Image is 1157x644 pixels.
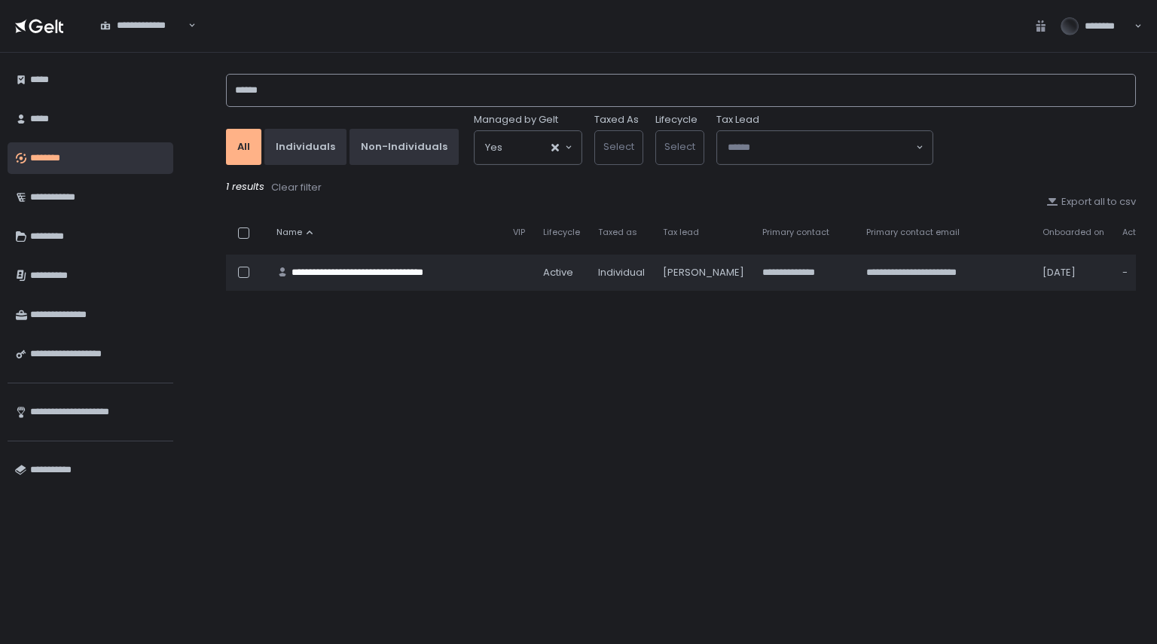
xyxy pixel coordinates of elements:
[663,227,699,238] span: Tax lead
[866,227,960,238] span: Primary contact email
[543,227,580,238] span: Lifecycle
[237,140,250,154] div: All
[543,266,573,279] span: active
[664,139,695,154] span: Select
[1043,227,1104,238] span: Onboarded on
[728,140,914,155] input: Search for option
[264,129,346,165] button: Individuals
[474,113,558,127] span: Managed by Gelt
[226,180,1136,195] div: 1 results
[276,140,335,154] div: Individuals
[475,131,582,164] div: Search for option
[762,227,829,238] span: Primary contact
[1043,266,1104,279] div: [DATE]
[276,227,302,238] span: Name
[598,227,637,238] span: Taxed as
[551,144,559,151] button: Clear Selected
[663,266,744,279] div: [PERSON_NAME]
[655,113,698,127] label: Lifecycle
[350,129,459,165] button: Non-Individuals
[603,139,634,154] span: Select
[90,11,196,41] div: Search for option
[502,140,550,155] input: Search for option
[361,140,447,154] div: Non-Individuals
[598,266,645,279] div: Individual
[716,113,759,127] span: Tax Lead
[1046,195,1136,209] button: Export all to csv
[271,181,322,194] div: Clear filter
[100,32,187,47] input: Search for option
[270,180,322,195] button: Clear filter
[717,131,933,164] div: Search for option
[226,129,261,165] button: All
[513,227,525,238] span: VIP
[485,140,502,155] span: Yes
[594,113,639,127] label: Taxed As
